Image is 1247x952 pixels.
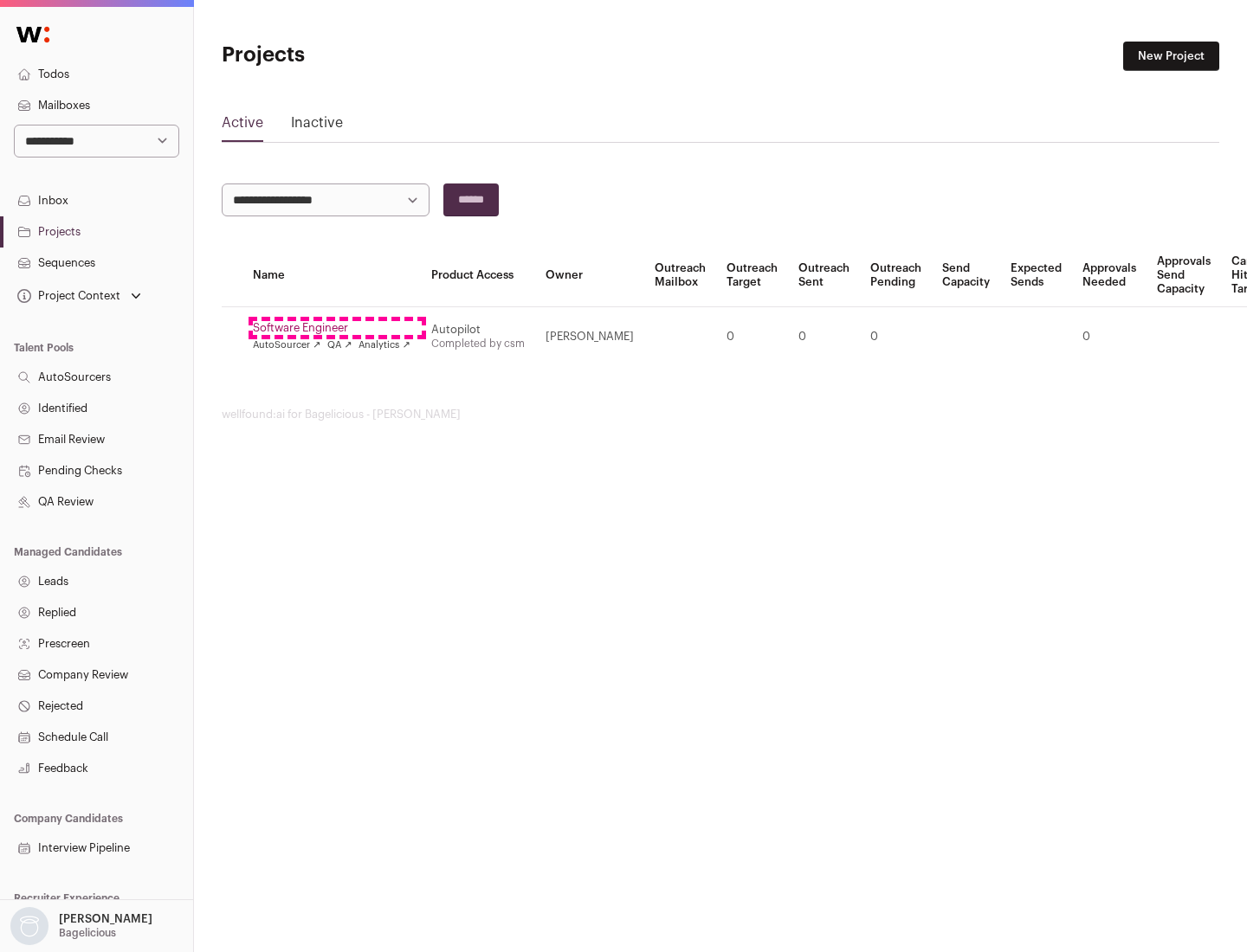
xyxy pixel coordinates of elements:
[860,307,932,367] td: 0
[716,244,788,307] th: Outreach Target
[788,307,860,367] td: 0
[431,338,525,349] a: Completed by csm
[253,321,410,335] a: Software Engineer
[1072,307,1147,367] td: 0
[7,17,59,52] img: Wellfound
[535,244,644,307] th: Owner
[716,307,788,367] td: 0
[222,408,1219,421] footer: wellfound:ai for Bagelicious - [PERSON_NAME]
[644,244,716,307] th: Outreach Mailbox
[222,42,554,69] h1: Projects
[242,244,421,307] th: Name
[7,907,156,945] button: Open dropdown
[932,244,1000,307] th: Send Capacity
[860,244,932,307] th: Outreach Pending
[1123,42,1219,71] a: New Project
[1000,244,1072,307] th: Expected Sends
[10,907,48,945] img: nopic.png
[788,244,860,307] th: Outreach Sent
[359,338,410,352] a: Analytics ↗
[59,926,116,940] p: Bagelicious
[59,912,152,926] p: [PERSON_NAME]
[327,338,352,352] a: QA ↗
[431,323,525,337] div: Autopilot
[535,307,644,367] td: [PERSON_NAME]
[421,244,535,307] th: Product Access
[14,284,145,308] button: Open dropdown
[1072,244,1147,307] th: Approvals Needed
[222,113,263,140] a: Active
[291,113,343,140] a: Inactive
[14,289,120,303] div: Project Context
[253,338,320,352] a: AutoSourcer ↗
[1147,244,1221,307] th: Approvals Send Capacity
